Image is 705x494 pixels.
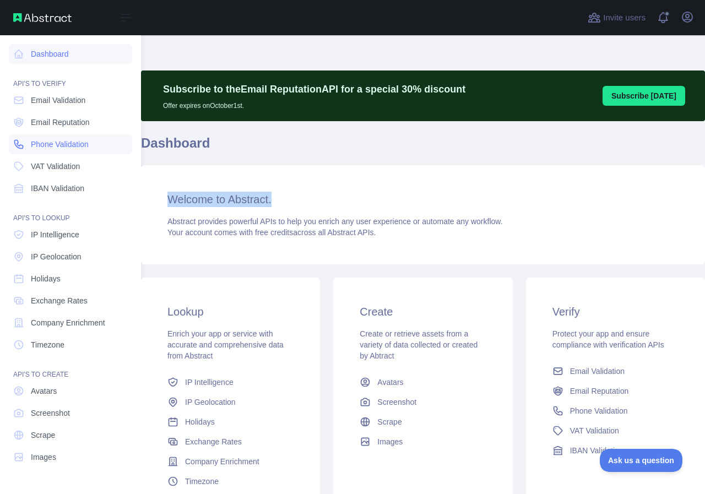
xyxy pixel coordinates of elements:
[377,377,403,388] span: Avatars
[9,112,132,132] a: Email Reputation
[570,366,625,377] span: Email Validation
[185,377,234,388] span: IP Intelligence
[360,329,478,360] span: Create or retrieve assets from a variety of data collected or created by Abtract
[9,247,132,267] a: IP Geolocation
[185,436,242,447] span: Exchange Rates
[255,228,293,237] span: free credits
[570,386,629,397] span: Email Reputation
[548,381,683,401] a: Email Reputation
[185,476,219,487] span: Timezone
[548,361,683,381] a: Email Validation
[31,408,70,419] span: Screenshot
[570,425,619,436] span: VAT Validation
[163,412,298,432] a: Holidays
[603,12,646,24] span: Invite users
[31,95,85,106] span: Email Validation
[603,86,685,106] button: Subscribe [DATE]
[9,200,132,222] div: API'S TO LOOKUP
[163,97,465,110] p: Offer expires on October 1st.
[552,304,679,319] h3: Verify
[355,392,490,412] a: Screenshot
[185,416,215,427] span: Holidays
[167,329,284,360] span: Enrich your app or service with accurate and comprehensive data from Abstract
[9,66,132,88] div: API'S TO VERIFY
[355,432,490,452] a: Images
[185,456,259,467] span: Company Enrichment
[185,397,236,408] span: IP Geolocation
[548,401,683,421] a: Phone Validation
[31,251,82,262] span: IP Geolocation
[377,397,416,408] span: Screenshot
[9,425,132,445] a: Scrape
[548,441,683,460] a: IBAN Validation
[167,192,679,207] h3: Welcome to Abstract.
[31,295,88,306] span: Exchange Rates
[167,304,294,319] h3: Lookup
[31,452,56,463] span: Images
[355,412,490,432] a: Scrape
[9,335,132,355] a: Timezone
[552,329,664,349] span: Protect your app and ensure compliance with verification APIs
[31,386,57,397] span: Avatars
[377,436,403,447] span: Images
[163,372,298,392] a: IP Intelligence
[167,217,503,226] span: Abstract provides powerful APIs to help you enrich any user experience or automate any workflow.
[377,416,402,427] span: Scrape
[31,339,64,350] span: Timezone
[167,228,376,237] span: Your account comes with across all Abstract APIs.
[9,269,132,289] a: Holidays
[9,156,132,176] a: VAT Validation
[31,161,80,172] span: VAT Validation
[9,90,132,110] a: Email Validation
[9,381,132,401] a: Avatars
[9,225,132,245] a: IP Intelligence
[360,304,486,319] h3: Create
[163,82,465,97] p: Subscribe to the Email Reputation API for a special 30 % discount
[570,405,628,416] span: Phone Validation
[585,9,648,26] button: Invite users
[9,44,132,64] a: Dashboard
[9,357,132,379] div: API'S TO CREATE
[163,392,298,412] a: IP Geolocation
[9,403,132,423] a: Screenshot
[9,447,132,467] a: Images
[9,178,132,198] a: IBAN Validation
[31,273,61,284] span: Holidays
[9,291,132,311] a: Exchange Rates
[31,430,55,441] span: Scrape
[31,183,84,194] span: IBAN Validation
[31,229,79,240] span: IP Intelligence
[548,421,683,441] a: VAT Validation
[9,313,132,333] a: Company Enrichment
[31,139,89,150] span: Phone Validation
[141,134,705,161] h1: Dashboard
[163,432,298,452] a: Exchange Rates
[13,13,72,22] img: Abstract API
[163,452,298,471] a: Company Enrichment
[31,117,90,128] span: Email Reputation
[600,449,683,472] iframe: Toggle Customer Support
[163,471,298,491] a: Timezone
[355,372,490,392] a: Avatars
[570,445,623,456] span: IBAN Validation
[9,134,132,154] a: Phone Validation
[31,317,105,328] span: Company Enrichment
